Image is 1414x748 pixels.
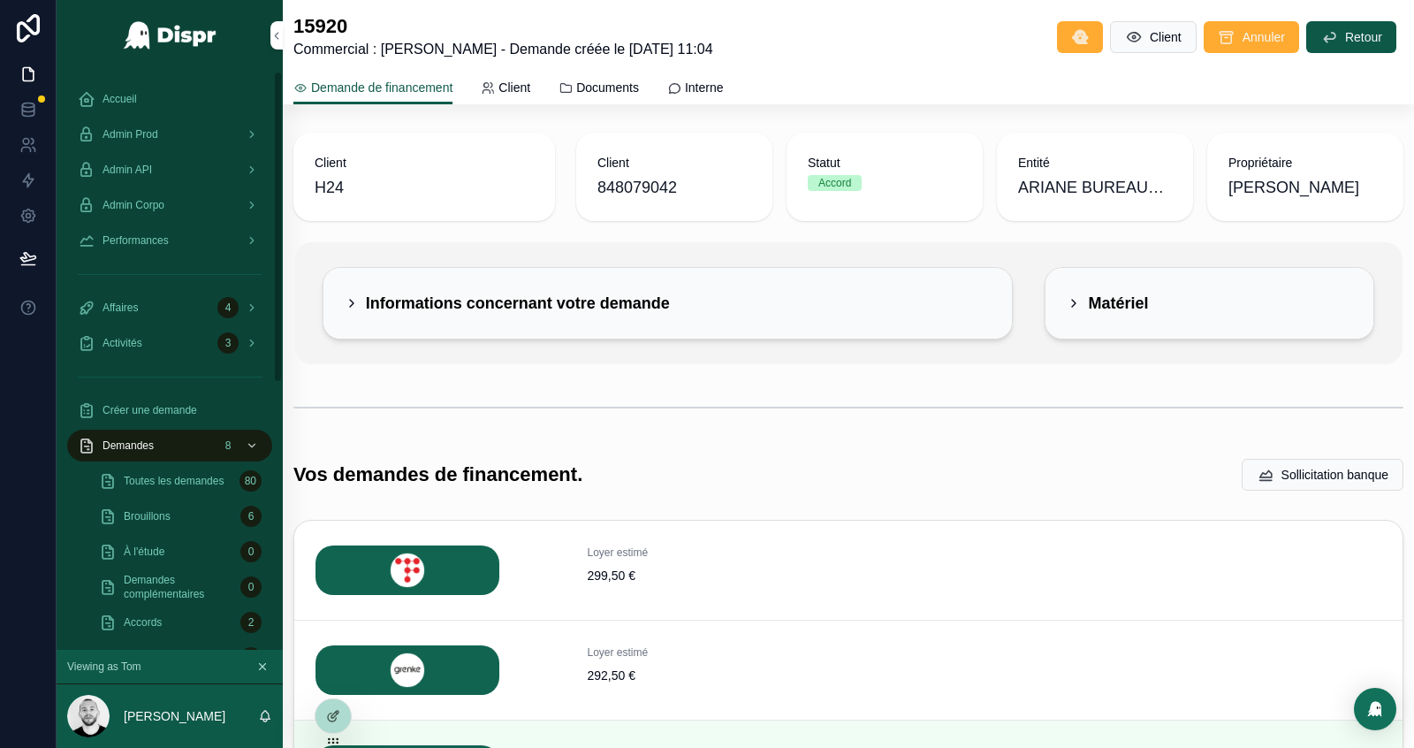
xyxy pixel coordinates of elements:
span: Accords [124,615,162,630]
a: Admin API [67,154,272,186]
h1: Vos demandes de financement. [293,462,582,487]
span: Accueil [103,92,137,106]
div: 3 [217,332,239,354]
div: 0 [240,541,262,562]
button: Client [1110,21,1197,53]
h1: 15920 [293,14,713,39]
span: Retour [1345,28,1382,46]
span: Client [498,79,530,96]
a: Admin Corpo [67,189,272,221]
a: Demandes8 [67,430,272,462]
div: Accord [818,175,851,191]
span: 292,50 € [588,667,839,684]
p: [PERSON_NAME] [124,707,225,725]
span: Demandes complémentaires [124,573,233,601]
span: Viewing as Tom [67,660,141,674]
span: Admin Corpo [103,198,164,212]
div: 0 [240,647,262,668]
span: Toutes les demandes [124,474,224,488]
span: À l'étude [124,545,164,559]
a: Accords2 [88,607,272,638]
a: Admin Prod [67,118,272,150]
a: Brouillons6 [88,500,272,532]
img: LEASECOM.png [315,546,499,595]
span: Loyer estimé [588,546,839,560]
div: 0 [240,576,262,598]
h2: Informations concernant votre demande [366,289,670,317]
div: 2 [240,612,262,633]
a: Client [481,72,530,107]
span: Commercial : [PERSON_NAME] - Demande créée le [DATE] 11:04 [293,39,713,60]
h2: Matériel [1088,289,1148,317]
div: scrollable content [57,71,283,650]
span: Interne [685,79,724,96]
span: Demandes [103,439,154,453]
span: ARIANE BUREAUTIQUE [1018,175,1172,200]
span: Sollicitation banque [1281,466,1388,484]
span: Performances [103,233,169,248]
button: Retour [1306,21,1396,53]
div: 6 [240,506,262,527]
span: Loyer estimé [588,645,839,660]
img: GREN.png [315,645,499,695]
span: Créer une demande [103,403,197,417]
button: Sollicitation banque [1242,459,1403,491]
span: Documents [576,79,639,96]
span: Client [597,154,751,172]
a: Demande de financement [293,72,452,105]
span: Admin Prod [103,127,158,141]
a: Interne [667,72,724,107]
a: Activités3 [67,327,272,359]
span: Affaires [103,301,138,315]
a: Créer une demande [67,394,272,426]
span: Client [1150,28,1182,46]
img: App logo [123,21,217,50]
span: Annuler [1243,28,1285,46]
a: À l'étude0 [88,536,272,568]
span: Demande de financement [311,79,452,96]
span: 848079042 [597,175,751,200]
a: Toutes les demandes80 [88,465,272,497]
div: 4 [217,297,239,318]
div: 8 [217,435,239,456]
span: Admin API [103,163,152,177]
span: Propriétaire [1228,154,1382,172]
a: Accueil [67,83,272,115]
span: Activités [103,336,142,350]
span: Brouillons [124,509,171,523]
button: Annuler [1204,21,1299,53]
span: Statut [808,154,962,172]
span: 299,50 € [588,567,839,584]
a: Documents [559,72,639,107]
span: Client [315,154,534,172]
span: [PERSON_NAME] [1228,175,1359,200]
a: Affaires4 [67,292,272,324]
span: Entité [1018,154,1172,172]
a: 0 [88,642,272,674]
div: Open Intercom Messenger [1354,688,1396,730]
div: 80 [239,470,262,492]
a: Performances [67,225,272,256]
span: H24 [315,175,344,200]
a: Demandes complémentaires0 [88,571,272,603]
